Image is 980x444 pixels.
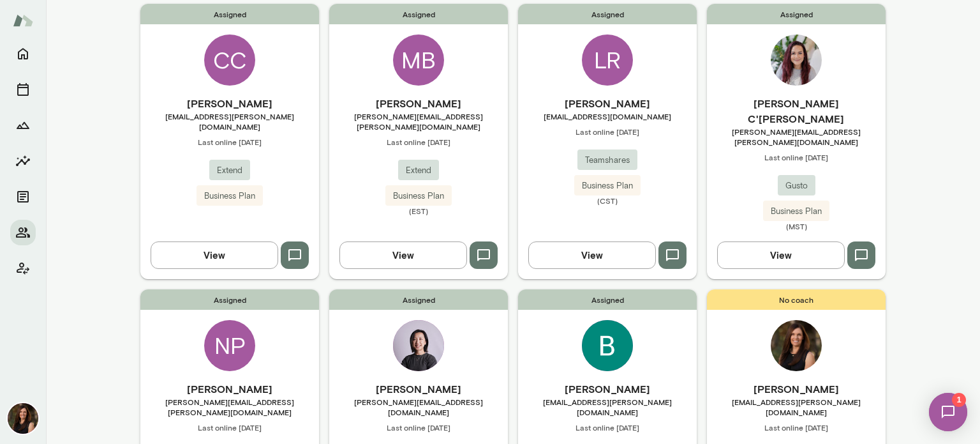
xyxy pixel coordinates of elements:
[707,289,886,310] span: No coach
[209,164,250,177] span: Extend
[707,152,886,162] span: Last online [DATE]
[10,256,36,281] button: Client app
[717,241,845,268] button: View
[339,241,467,268] button: View
[329,381,508,397] h6: [PERSON_NAME]
[140,137,319,147] span: Last online [DATE]
[140,381,319,397] h6: [PERSON_NAME]
[393,34,444,86] div: MB
[329,422,508,433] span: Last online [DATE]
[574,180,641,192] span: Business Plan
[10,112,36,138] button: Growth Plan
[707,4,886,24] span: Assigned
[518,422,697,433] span: Last online [DATE]
[518,111,697,121] span: [EMAIL_ADDRESS][DOMAIN_NAME]
[140,4,319,24] span: Assigned
[398,164,439,177] span: Extend
[582,34,633,86] div: LR
[771,320,822,371] img: Carrie Atkin
[385,190,452,203] span: Business Plan
[8,403,38,434] img: Carrie Atkin
[140,397,319,417] span: [PERSON_NAME][EMAIL_ADDRESS][PERSON_NAME][DOMAIN_NAME]
[707,422,886,433] span: Last online [DATE]
[204,34,255,86] div: CC
[10,41,36,66] button: Home
[518,381,697,397] h6: [PERSON_NAME]
[518,289,697,310] span: Assigned
[329,111,508,132] span: [PERSON_NAME][EMAIL_ADDRESS][PERSON_NAME][DOMAIN_NAME]
[197,190,263,203] span: Business Plan
[13,8,33,33] img: Mento
[707,126,886,147] span: [PERSON_NAME][EMAIL_ADDRESS][PERSON_NAME][DOMAIN_NAME]
[771,34,822,86] img: Tiffany C'deBaca
[528,241,656,268] button: View
[518,4,697,24] span: Assigned
[518,195,697,206] span: (CST)
[707,381,886,397] h6: [PERSON_NAME]
[393,320,444,371] img: Kari Yu
[707,397,886,417] span: [EMAIL_ADDRESS][PERSON_NAME][DOMAIN_NAME]
[140,422,319,433] span: Last online [DATE]
[329,206,508,216] span: (EST)
[329,289,508,310] span: Assigned
[10,77,36,102] button: Sessions
[577,154,637,167] span: Teamshares
[329,397,508,417] span: [PERSON_NAME][EMAIL_ADDRESS][DOMAIN_NAME]
[329,4,508,24] span: Assigned
[707,96,886,126] h6: [PERSON_NAME] C'[PERSON_NAME]
[778,180,815,192] span: Gusto
[10,148,36,174] button: Insights
[151,241,278,268] button: View
[582,320,633,371] img: Brittany Taylor
[763,205,829,218] span: Business Plan
[204,320,255,371] div: NP
[10,220,36,245] button: Members
[140,96,319,111] h6: [PERSON_NAME]
[707,221,886,231] span: (MST)
[140,111,319,132] span: [EMAIL_ADDRESS][PERSON_NAME][DOMAIN_NAME]
[518,96,697,111] h6: [PERSON_NAME]
[140,289,319,310] span: Assigned
[329,137,508,147] span: Last online [DATE]
[329,96,508,111] h6: [PERSON_NAME]
[518,126,697,137] span: Last online [DATE]
[518,397,697,417] span: [EMAIL_ADDRESS][PERSON_NAME][DOMAIN_NAME]
[10,184,36,210] button: Documents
